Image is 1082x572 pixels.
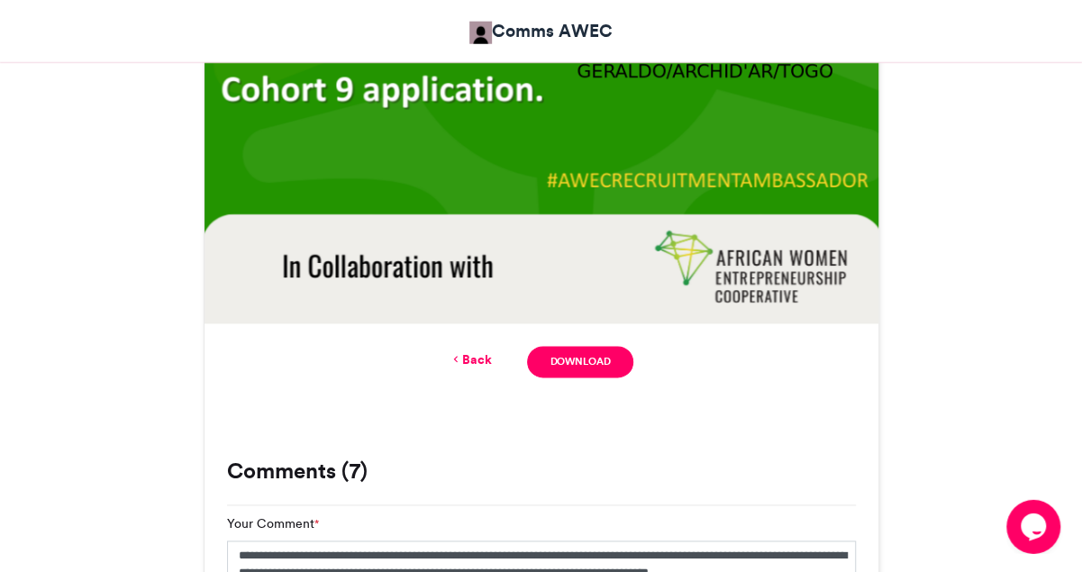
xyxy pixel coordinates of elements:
[469,18,613,44] a: Comms AWEC
[449,351,491,370] a: Back
[469,22,492,44] img: Comms AWEC
[527,347,632,378] a: Download
[227,515,319,534] label: Your Comment
[227,461,856,483] h3: Comments (7)
[1006,500,1064,554] iframe: chat widget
